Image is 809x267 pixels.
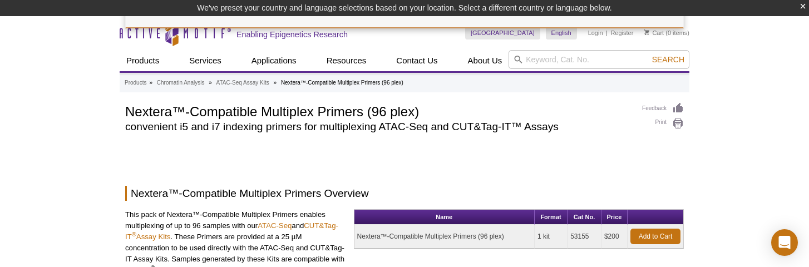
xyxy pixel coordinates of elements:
[568,210,601,225] th: Cat No.
[354,210,535,225] th: Name
[642,102,684,115] a: Feedback
[610,29,633,37] a: Register
[601,225,628,249] td: $200
[771,229,798,256] div: Open Intercom Messenger
[568,225,601,249] td: 53155
[535,225,568,249] td: 1 kit
[389,50,444,71] a: Contact Us
[125,122,631,132] h2: convenient i5 and i7 indexing primers for multiplexing ATAC-Seq and CUT&Tag-IT™ Assays
[644,26,689,39] li: (0 items)
[354,225,535,249] td: Nextera™-Compatible Multiplex Primers (96 plex)
[606,26,608,39] li: |
[216,78,269,88] a: ATAC-Seq Assay Kits
[132,231,136,238] sup: ®
[320,50,373,71] a: Resources
[630,229,680,244] a: Add to Cart
[601,210,628,225] th: Price
[236,29,348,39] h2: Enabling Epigenetics Research
[157,78,205,88] a: Chromatin Analysis
[546,26,577,39] a: English
[125,186,684,201] h2: Nextera™-Compatible Multiplex Primers Overview
[120,50,166,71] a: Products
[644,29,664,37] a: Cart
[642,117,684,130] a: Print
[509,50,689,69] input: Keyword, Cat. No.
[125,102,631,119] h1: Nextera™-Compatible Multiplex Primers (96 plex)
[274,80,277,86] li: »
[245,50,303,71] a: Applications
[182,50,228,71] a: Services
[281,80,403,86] li: Nextera™-Compatible Multiplex Primers (96 plex)
[465,26,540,39] a: [GEOGRAPHIC_DATA]
[125,78,146,88] a: Products
[461,50,509,71] a: About Us
[588,29,603,37] a: Login
[149,80,152,86] li: »
[649,55,688,65] button: Search
[652,55,684,64] span: Search
[535,210,568,225] th: Format
[209,80,212,86] li: »
[644,29,649,35] img: Your Cart
[258,221,292,230] a: ATAC-Seq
